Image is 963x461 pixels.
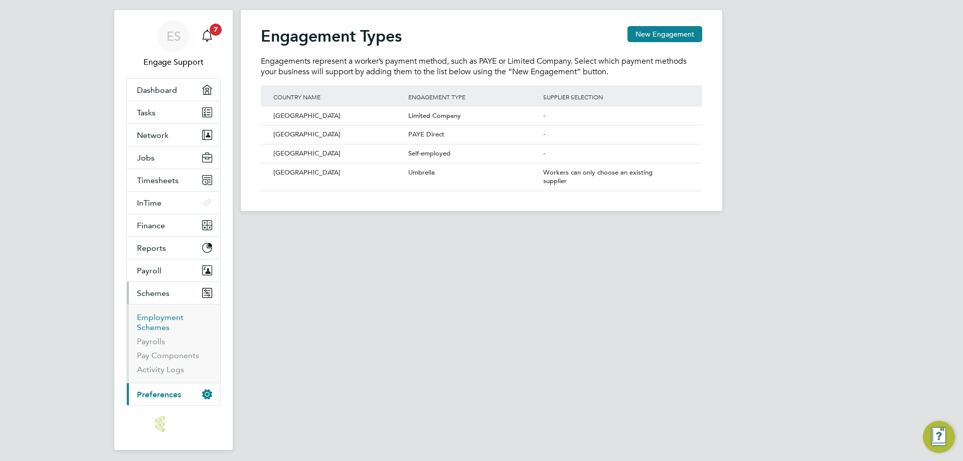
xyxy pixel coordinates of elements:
div: Country Name [271,85,406,108]
span: Jobs [137,153,154,163]
span: Network [137,130,169,140]
div: Engagements represent a worker’s payment method, such as PAYE or Limited Company. Select which pa... [261,56,702,77]
div: Engagement Type [406,85,541,108]
span: Reports [137,243,166,253]
a: Go to home page [126,416,221,432]
a: Payrolls [137,337,165,346]
button: Preferences [127,383,220,405]
span: Schemes [137,288,170,298]
div: Umbrella [406,164,541,182]
button: Timesheets [127,169,220,191]
div: - [541,107,676,125]
a: 7 [197,20,217,52]
div: Workers can only choose an existing supplier [541,164,676,191]
a: ESEngage Support [126,20,221,68]
div: Schemes [127,304,220,383]
img: engage-logo-retina.png [155,416,192,432]
span: InTime [137,198,162,208]
span: Dashboard [137,85,177,95]
span: 7 [210,24,222,36]
h2: Engagement Types [261,26,402,46]
button: Finance [127,214,220,236]
button: InTime [127,192,220,214]
div: [GEOGRAPHIC_DATA] [271,144,406,163]
div: [GEOGRAPHIC_DATA] [271,125,406,144]
div: [GEOGRAPHIC_DATA] [271,107,406,125]
a: Employment Schemes [137,313,184,332]
span: ES [167,30,181,43]
div: Limited Company [406,107,541,125]
a: Dashboard [127,79,220,101]
div: - [541,125,676,144]
div: Self-employed [406,144,541,163]
span: Engage Support [126,56,221,68]
div: PAYE Direct [406,125,541,144]
button: Payroll [127,259,220,281]
span: Timesheets [137,176,179,185]
button: Engage Resource Center [923,421,955,453]
nav: Main navigation [114,10,233,450]
button: New Engagement [627,26,702,42]
a: Activity Logs [137,365,184,374]
span: Payroll [137,266,162,275]
button: Schemes [127,282,220,304]
button: Reports [127,237,220,259]
div: - [541,144,676,163]
span: Preferences [137,390,181,399]
a: Tasks [127,101,220,123]
span: Finance [137,221,165,230]
div: [GEOGRAPHIC_DATA] [271,164,406,182]
a: Pay Components [137,351,199,360]
button: Network [127,124,220,146]
div: Supplier Selection [541,85,676,108]
button: Jobs [127,146,220,169]
span: Tasks [137,108,155,117]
